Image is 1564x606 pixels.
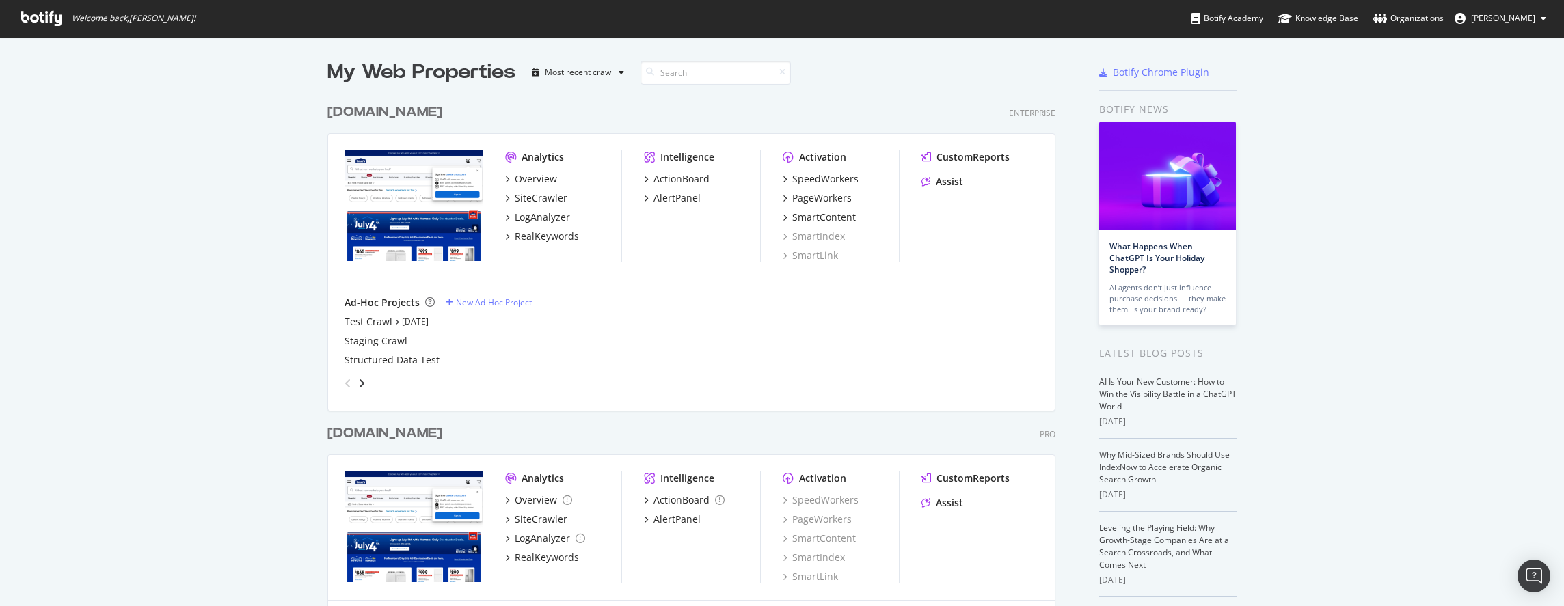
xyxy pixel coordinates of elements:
[327,102,442,122] div: [DOMAIN_NAME]
[1373,12,1444,25] div: Organizations
[1191,12,1263,25] div: Botify Academy
[327,59,515,86] div: My Web Properties
[1099,122,1236,230] img: What Happens When ChatGPT Is Your Holiday Shopper?
[505,532,585,545] a: LogAnalyzer
[327,424,448,443] a: [DOMAIN_NAME]
[799,150,846,164] div: Activation
[783,210,856,224] a: SmartContent
[515,172,557,186] div: Overview
[515,493,557,507] div: Overview
[515,230,579,243] div: RealKeywords
[1099,346,1237,361] div: Latest Blog Posts
[515,191,567,205] div: SiteCrawler
[783,191,852,205] a: PageWorkers
[515,532,570,545] div: LogAnalyzer
[327,424,442,443] div: [DOMAIN_NAME]
[653,172,710,186] div: ActionBoard
[1113,66,1209,79] div: Botify Chrome Plugin
[1278,12,1358,25] div: Knowledge Base
[339,372,357,394] div: angle-left
[345,334,407,348] a: Staging Crawl
[505,512,567,526] a: SiteCrawler
[327,102,448,122] a: [DOMAIN_NAME]
[644,493,725,507] a: ActionBoard
[522,471,564,485] div: Analytics
[641,61,791,85] input: Search
[653,191,701,205] div: AlertPanel
[783,172,859,186] a: SpeedWorkers
[402,316,429,327] a: [DATE]
[783,551,845,564] a: SmartIndex
[1444,8,1557,29] button: [PERSON_NAME]
[1099,522,1229,570] a: Leveling the Playing Field: Why Growth-Stage Companies Are at a Search Crossroads, and What Comes...
[792,172,859,186] div: SpeedWorkers
[505,172,557,186] a: Overview
[1471,12,1535,24] span: Randy Dargenio
[783,512,852,526] a: PageWorkers
[783,532,856,545] a: SmartContent
[921,471,1010,485] a: CustomReports
[345,353,440,367] a: Structured Data Test
[644,191,701,205] a: AlertPanel
[515,551,579,564] div: RealKeywords
[1099,415,1237,428] div: [DATE]
[660,471,714,485] div: Intelligence
[505,493,572,507] a: Overview
[505,230,579,243] a: RealKeywords
[936,471,1010,485] div: CustomReports
[1099,449,1230,485] a: Why Mid-Sized Brands Should Use IndexNow to Accelerate Organic Search Growth
[522,150,564,164] div: Analytics
[921,496,963,510] a: Assist
[653,493,710,507] div: ActionBoard
[345,315,392,329] a: Test Crawl
[1518,560,1550,592] div: Open Intercom Messenger
[1009,107,1055,119] div: Enterprise
[921,175,963,189] a: Assist
[644,512,701,526] a: AlertPanel
[505,210,570,224] a: LogAnalyzer
[936,175,963,189] div: Assist
[545,68,613,77] div: Most recent crawl
[799,471,846,485] div: Activation
[345,471,483,582] img: www.lowessecondary.com
[783,493,859,507] a: SpeedWorkers
[1109,240,1204,275] a: What Happens When ChatGPT Is Your Holiday Shopper?
[515,210,570,224] div: LogAnalyzer
[783,570,838,583] a: SmartLink
[456,297,532,308] div: New Ad-Hoc Project
[644,172,710,186] a: ActionBoard
[1109,282,1226,315] div: AI agents don’t just influence purchase decisions — they make them. Is your brand ready?
[515,512,567,526] div: SiteCrawler
[446,297,532,308] a: New Ad-Hoc Project
[345,150,483,261] img: www.lowes.com
[783,230,845,243] a: SmartIndex
[792,191,852,205] div: PageWorkers
[526,61,630,83] button: Most recent crawl
[345,296,420,309] div: Ad-Hoc Projects
[792,210,856,224] div: SmartContent
[1099,574,1237,586] div: [DATE]
[921,150,1010,164] a: CustomReports
[653,512,701,526] div: AlertPanel
[357,376,366,390] div: angle-right
[936,496,963,510] div: Assist
[72,13,195,24] span: Welcome back, [PERSON_NAME] !
[660,150,714,164] div: Intelligence
[505,551,579,564] a: RealKeywords
[505,191,567,205] a: SiteCrawler
[1099,102,1237,117] div: Botify news
[783,249,838,262] a: SmartLink
[936,150,1010,164] div: CustomReports
[1040,428,1055,440] div: Pro
[1099,66,1209,79] a: Botify Chrome Plugin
